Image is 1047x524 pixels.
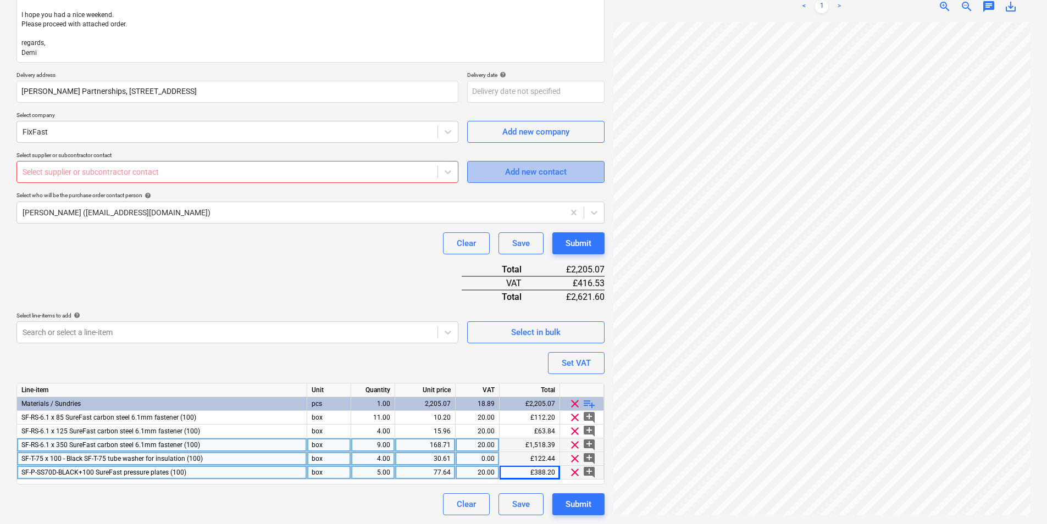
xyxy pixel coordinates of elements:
[539,263,604,276] div: £2,205.07
[307,397,351,411] div: pcs
[566,236,591,250] div: Submit
[16,71,458,81] p: Delivery address
[568,438,581,451] span: clear
[583,411,596,424] span: add_comment
[356,425,390,438] div: 4.00
[500,438,560,452] div: £1,518.39
[539,290,604,303] div: £2,621.60
[457,236,476,250] div: Clear
[460,438,495,452] div: 20.00
[552,493,605,515] button: Submit
[356,466,390,480] div: 5.00
[512,497,530,511] div: Save
[443,232,490,254] button: Clear
[500,452,560,466] div: £122.44
[462,290,540,303] div: Total
[568,466,581,479] span: clear
[511,325,561,339] div: Select in bulk
[467,121,605,143] button: Add new company
[456,383,500,397] div: VAT
[460,452,495,466] div: 0.00
[400,397,451,411] div: 2,205.07
[500,411,560,425] div: £112.20
[502,125,569,139] div: Add new company
[500,397,560,411] div: £2,205.07
[568,411,581,424] span: clear
[460,411,495,425] div: 20.00
[16,312,458,319] div: Select line-items to add
[400,466,451,480] div: 77.64
[568,425,581,438] span: clear
[21,441,200,449] span: SF-RS-6.1 x 350 SureFast carbon steel 6.1mm fastener (100)
[498,493,544,515] button: Save
[21,414,196,421] span: SF-RS-6.1 x 85 SureFast carbon steel 6.1mm fastener (100)
[71,312,80,319] span: help
[16,152,458,161] p: Select supplier or subcontractor contact
[498,232,544,254] button: Save
[351,383,395,397] div: Quantity
[17,383,307,397] div: Line-item
[443,493,490,515] button: Clear
[400,452,451,466] div: 30.61
[307,452,351,466] div: box
[356,438,390,452] div: 9.00
[356,452,390,466] div: 4.00
[21,427,200,435] span: SF-RS-6.1 x 125 SureFast carbon steel 6.1mm fastener (100)
[460,466,495,480] div: 20.00
[548,352,605,374] button: Set VAT
[307,425,351,438] div: box
[500,425,560,438] div: £63.84
[395,383,456,397] div: Unit price
[462,263,540,276] div: Total
[583,425,596,438] span: add_comment
[460,425,495,438] div: 20.00
[307,438,351,452] div: box
[400,425,451,438] div: 15.96
[356,397,390,411] div: 1.00
[16,81,458,103] input: Delivery address
[467,161,605,183] button: Add new contact
[400,411,451,425] div: 10.20
[307,383,351,397] div: Unit
[16,112,458,121] p: Select company
[497,71,506,78] span: help
[21,469,186,476] span: SF-P-SS70D-BLACK+100 SureFast pressure plates (100)
[462,276,540,290] div: VAT
[307,466,351,480] div: box
[467,81,605,103] input: Delivery date not specified
[566,497,591,511] div: Submit
[356,411,390,425] div: 11.00
[568,397,581,410] span: clear
[142,192,151,199] span: help
[583,466,596,479] span: add_comment
[16,192,605,199] div: Select who will be the purchase order contact person
[460,397,495,411] div: 18.89
[583,397,596,410] span: playlist_add
[400,438,451,452] div: 168.71
[992,471,1047,524] iframe: Chat Widget
[568,452,581,465] span: clear
[583,438,596,451] span: add_comment
[21,455,203,462] span: SF-T-75 x 100 - Black SF-T-75 tube washer for insulation (100)
[583,452,596,465] span: add_comment
[505,165,567,179] div: Add new contact
[539,276,604,290] div: £416.53
[500,383,560,397] div: Total
[467,321,605,343] button: Select in bulk
[552,232,605,254] button: Submit
[307,411,351,425] div: box
[21,400,81,408] span: Materials / Sundries
[457,497,476,511] div: Clear
[467,71,605,79] div: Delivery date
[512,236,530,250] div: Save
[500,466,560,480] div: £388.20
[562,356,591,370] div: Set VAT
